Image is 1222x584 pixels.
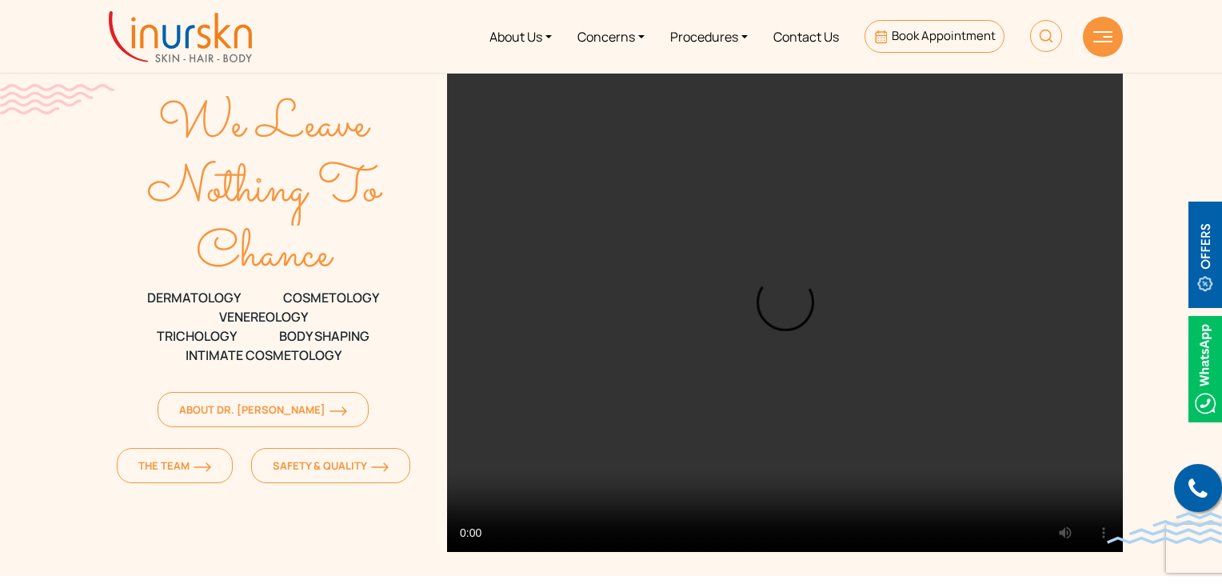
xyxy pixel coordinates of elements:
a: Book Appointment [865,20,1004,53]
text: Chance [196,216,334,294]
a: Procedures [657,6,761,66]
text: We Leave [158,86,371,164]
img: orange-arrow [371,462,389,472]
a: Concerns [565,6,657,66]
span: TRICHOLOGY [157,326,237,346]
span: COSMETOLOGY [283,288,379,307]
a: The Teamorange-arrow [117,448,233,483]
text: Nothing To [147,151,383,230]
img: inurskn-logo [109,11,252,62]
span: VENEREOLOGY [219,307,308,326]
img: offerBt [1188,202,1222,308]
span: DERMATOLOGY [147,288,241,307]
img: orange-arrow [194,462,211,472]
a: Safety & Qualityorange-arrow [251,448,410,483]
span: Intimate Cosmetology [186,346,341,365]
span: Body Shaping [279,326,369,346]
a: Contact Us [761,6,852,66]
a: About Dr. [PERSON_NAME]orange-arrow [158,392,369,427]
img: orange-arrow [329,406,347,416]
a: Whatsappicon [1188,359,1222,377]
a: About Us [477,6,565,66]
span: About Dr. [PERSON_NAME] [179,402,347,417]
img: hamLine.svg [1093,31,1112,42]
img: HeaderSearch [1030,20,1062,52]
img: Whatsappicon [1188,316,1222,422]
span: Book Appointment [892,27,996,44]
span: The Team [138,458,211,473]
span: Safety & Quality [273,458,389,473]
img: bluewave [1107,512,1222,544]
